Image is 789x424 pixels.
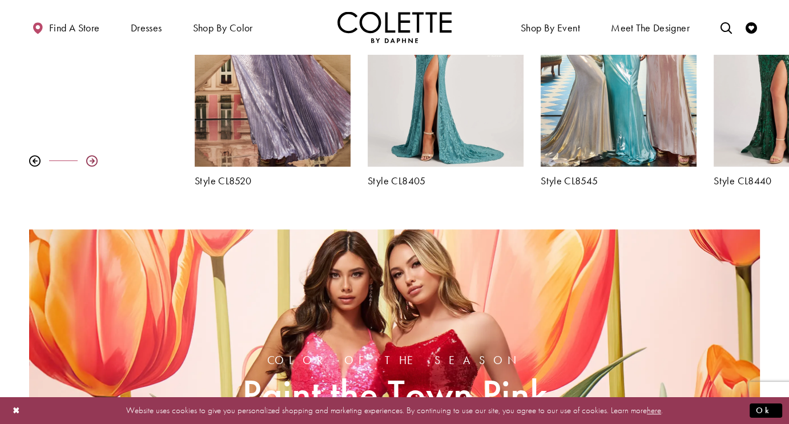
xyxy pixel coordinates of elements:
[128,11,165,43] span: Dresses
[7,401,26,421] button: Close Dialog
[190,11,256,43] span: Shop by color
[49,22,100,34] span: Find a store
[743,11,760,43] a: Check Wishlist
[718,11,735,43] a: Toggle search
[518,11,583,43] span: Shop By Event
[242,372,548,416] span: Paint the Town Pink
[608,11,693,43] a: Meet the designer
[541,175,697,187] a: Style CL8545
[337,11,452,43] img: Colette by Daphne
[193,22,253,34] span: Shop by color
[82,403,707,418] p: Website uses cookies to give you personalized shopping and marketing experiences. By continuing t...
[131,22,162,34] span: Dresses
[242,354,548,366] span: Color of the Season
[195,175,351,187] a: Style CL8520
[521,22,580,34] span: Shop By Event
[29,11,102,43] a: Find a store
[647,405,661,416] a: here
[337,11,452,43] a: Visit Home Page
[750,403,782,418] button: Submit Dialog
[611,22,690,34] span: Meet the designer
[368,175,524,187] a: Style CL8405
